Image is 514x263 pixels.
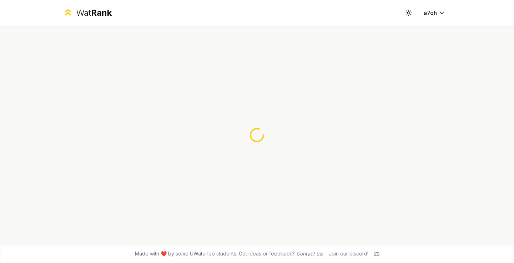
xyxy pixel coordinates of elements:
[296,250,323,257] a: Contact us!
[76,7,112,19] div: Wat
[418,6,451,19] button: a7oh
[424,9,437,17] span: a7oh
[91,8,112,18] span: Rank
[63,7,112,19] a: WatRank
[329,250,368,257] div: Join our discord!
[135,250,323,257] span: Made with ❤️ by some UWaterloo students. Got ideas or feedback?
